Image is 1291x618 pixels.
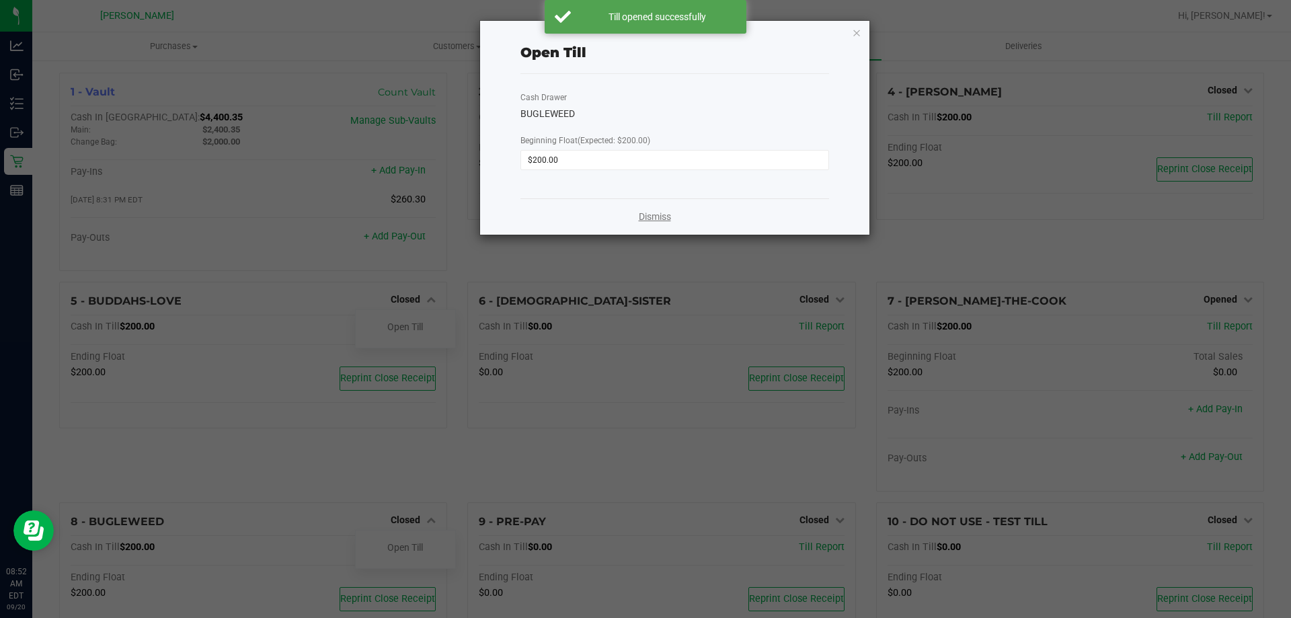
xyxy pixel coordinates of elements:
span: (Expected: $200.00) [578,136,650,145]
div: BUGLEWEED [520,107,829,121]
iframe: Resource center [13,510,54,551]
div: Till opened successfully [578,10,736,24]
div: Open Till [520,42,586,63]
span: Beginning Float [520,136,650,145]
a: Dismiss [639,210,671,224]
label: Cash Drawer [520,91,567,104]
